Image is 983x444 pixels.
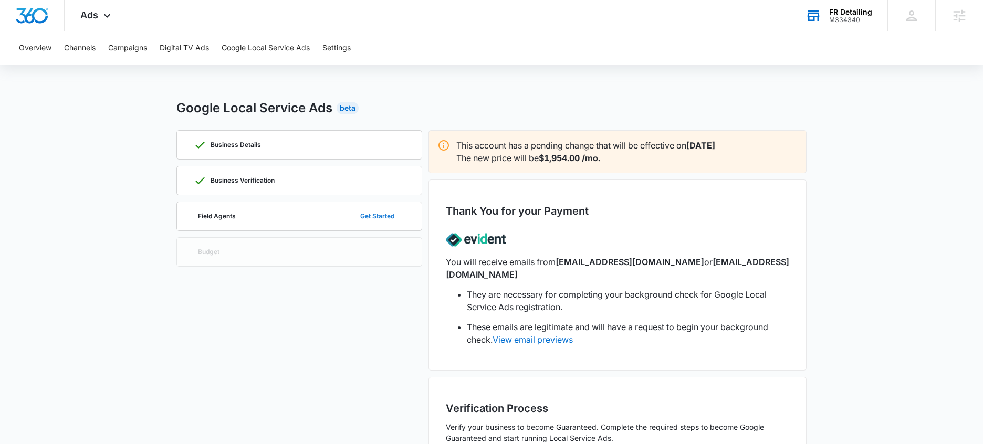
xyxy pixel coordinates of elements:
p: Verify your business to become Guaranteed. Complete the required steps to become Google Guarantee... [446,421,789,443]
span: [EMAIL_ADDRESS][DOMAIN_NAME] [556,257,704,267]
strong: [DATE] [686,140,715,151]
p: You will receive emails from or [446,256,789,281]
p: Business Verification [211,177,275,184]
strong: $1,954.00 /mo. [539,153,600,163]
p: Field Agents [198,213,236,219]
p: Business Details [211,142,261,148]
h2: Google Local Service Ads [176,99,332,118]
button: Channels [64,31,96,65]
div: account name [829,8,872,16]
a: Field AgentsGet Started [176,202,422,231]
li: These emails are legitimate and will have a request to begin your background check. [467,321,789,346]
button: Google Local Service Ads [222,31,310,65]
div: account id [829,16,872,24]
p: The new price will be [456,152,600,164]
li: They are necessary for completing your background check for Google Local Service Ads registration. [467,288,789,313]
span: Ads [80,9,98,20]
a: Business Details [176,130,422,160]
a: Business Verification [176,166,422,195]
div: Beta [337,102,359,114]
span: [EMAIL_ADDRESS][DOMAIN_NAME] [446,257,789,280]
a: View email previews [493,334,573,345]
button: Overview [19,31,51,65]
img: lsa-evident [446,224,506,256]
button: Settings [322,31,351,65]
button: Get Started [350,204,405,229]
button: Campaigns [108,31,147,65]
h2: Thank You for your Payment [446,203,589,219]
p: This account has a pending change that will be effective on [456,139,798,152]
h2: Verification Process [446,400,789,416]
button: Digital TV Ads [160,31,209,65]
